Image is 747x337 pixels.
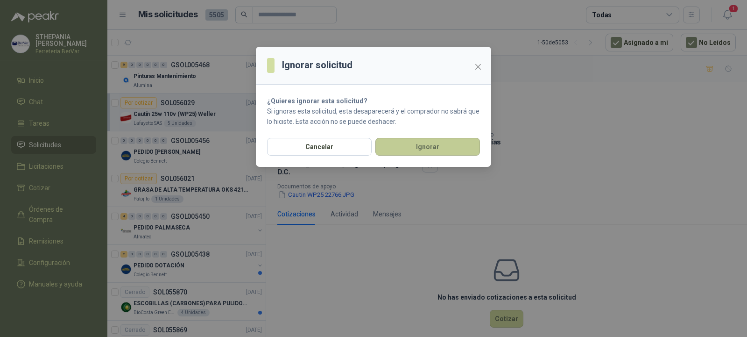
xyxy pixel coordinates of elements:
button: Ignorar [375,138,480,156]
button: Cancelar [267,138,372,156]
h3: Ignorar solicitud [282,58,352,72]
p: Si ignoras esta solicitud, esta desaparecerá y el comprador no sabrá que lo hiciste. Esta acción ... [267,106,480,127]
strong: ¿Quieres ignorar esta solicitud? [267,97,367,105]
span: close [474,63,482,71]
button: Close [471,59,486,74]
